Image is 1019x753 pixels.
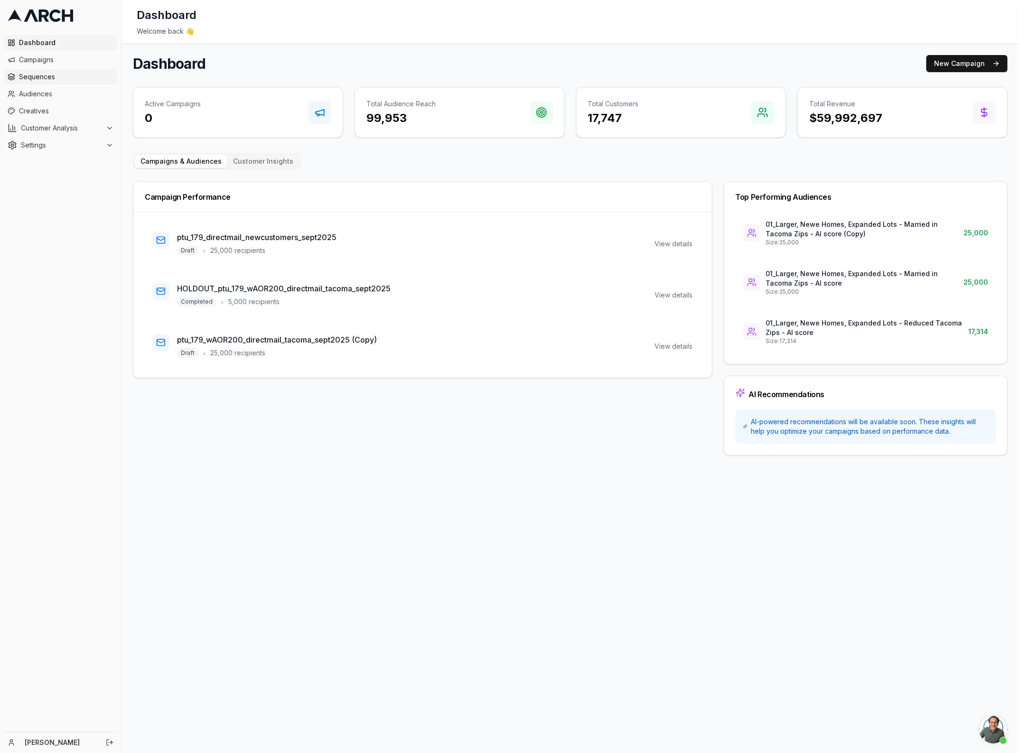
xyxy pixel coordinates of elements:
span: 25,000 recipients [210,348,265,358]
h3: HOLDOUT_ptu_179_wAOR200_directmail_tacoma_sept2025 [177,283,391,294]
button: New Campaign [926,55,1008,72]
div: Open chat [979,715,1008,744]
a: Dashboard [4,35,117,50]
a: [PERSON_NAME] [25,738,95,747]
h3: ptu_179_wAOR200_directmail_tacoma_sept2025 (Copy) [177,334,377,345]
span: • [202,347,206,359]
span: Draft [177,246,198,255]
p: Size: 17,314 [766,337,968,345]
button: Log out [103,736,116,749]
h3: 99,953 [366,111,436,126]
span: Creatives [19,106,113,116]
button: Customer Analysis [4,121,117,136]
div: View details [655,290,693,300]
span: 25,000 [963,278,988,287]
p: Total Customers [588,99,639,109]
h1: Dashboard [137,8,196,23]
span: AI-powered recommendations will be available soon. These insights will help you optimize your cam... [751,417,988,436]
a: Sequences [4,69,117,84]
a: Audiences [4,86,117,102]
p: Total Audience Reach [366,99,436,109]
span: Completed [177,297,216,307]
span: 5,000 recipients [228,297,280,307]
h3: 0 [145,111,201,126]
p: Total Revenue [809,99,882,109]
span: Dashboard [19,38,113,47]
span: Audiences [19,89,113,99]
p: 01_Larger, Newe Homes, Expanded Lots - Reduced Tacoma Zips - AI score [766,318,968,337]
div: Top Performing Audiences [736,193,996,201]
p: Size: 25,000 [766,239,963,246]
p: 01_Larger, Newe Homes, Expanded Lots - Married in Tacoma Zips - AI score (Copy) [766,220,963,239]
div: View details [655,342,693,351]
button: Settings [4,138,117,153]
span: Sequences [19,72,113,82]
span: 17,314 [968,327,988,336]
div: AI Recommendations [749,390,825,398]
button: Campaigns & Audiences [135,155,227,168]
span: Draft [177,348,198,358]
span: Customer Analysis [21,123,102,133]
div: View details [655,239,693,249]
div: Campaign Performance [145,193,701,201]
span: • [202,245,206,256]
h3: 17,747 [588,111,639,126]
span: 25,000 [963,228,988,238]
span: Campaigns [19,55,113,65]
span: • [220,296,224,307]
span: 25,000 recipients [210,246,265,255]
p: Active Campaigns [145,99,201,109]
p: Size: 25,000 [766,288,963,296]
button: Customer Insights [227,155,299,168]
span: Settings [21,140,102,150]
p: 01_Larger, Newe Homes, Expanded Lots - Married in Tacoma Zips - AI score [766,269,963,288]
h3: ptu_179_directmail_newcustomers_sept2025 [177,232,337,243]
h1: Dashboard [133,55,206,72]
div: Welcome back 👋 [137,27,1004,36]
a: Creatives [4,103,117,119]
a: Campaigns [4,52,117,67]
h3: $59,992,697 [809,111,882,126]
